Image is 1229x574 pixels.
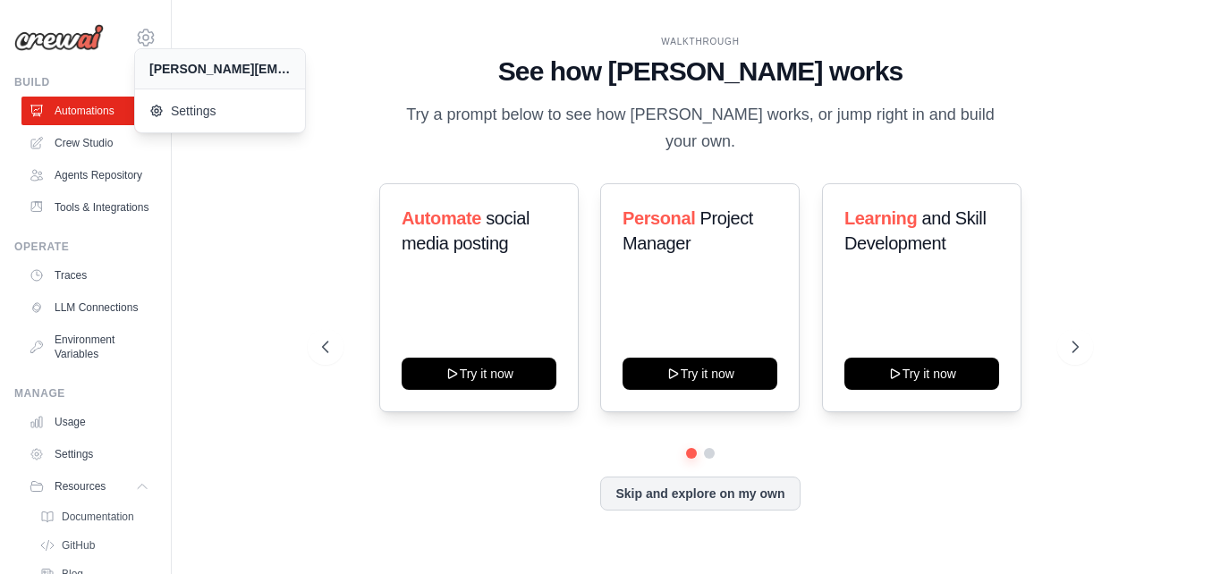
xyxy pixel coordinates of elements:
button: Try it now [402,358,556,390]
a: Crew Studio [21,129,157,157]
span: Settings [149,102,291,120]
a: Environment Variables [21,325,157,368]
button: Try it now [623,358,777,390]
iframe: Chat Widget [1140,488,1229,574]
a: Tools & Integrations [21,193,157,222]
a: LLM Connections [21,293,157,322]
span: Resources [55,479,106,494]
a: Traces [21,261,157,290]
div: Manage [14,386,157,401]
span: social media posting [402,208,530,253]
span: Documentation [62,510,134,524]
div: Build [14,75,157,89]
button: Try it now [844,358,999,390]
img: Logo [14,24,104,51]
div: [PERSON_NAME][EMAIL_ADDRESS][DOMAIN_NAME] [149,60,291,78]
span: GitHub [62,538,95,553]
span: and Skill Development [844,208,986,253]
a: Usage [21,408,157,436]
a: Settings [135,93,305,129]
span: Project Manager [623,208,753,253]
span: Personal [623,208,695,228]
div: WALKTHROUGH [322,35,1079,48]
a: GitHub [32,533,157,558]
a: Documentation [32,504,157,529]
button: Resources [21,472,157,501]
div: Operate [14,240,157,254]
h1: See how [PERSON_NAME] works [322,55,1079,88]
a: Agents Repository [21,161,157,190]
p: Try a prompt below to see how [PERSON_NAME] works, or jump right in and build your own. [400,102,1001,155]
button: Skip and explore on my own [600,477,800,511]
span: Automate [402,208,481,228]
a: Automations [21,97,157,125]
span: Learning [844,208,917,228]
a: Settings [21,440,157,468]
